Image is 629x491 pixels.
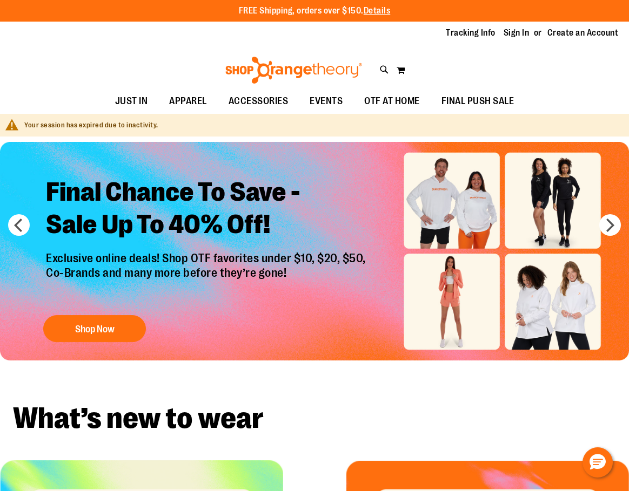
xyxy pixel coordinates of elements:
[13,404,616,433] h2: What’s new to wear
[446,27,496,39] a: Tracking Info
[441,89,514,113] span: FINAL PUSH SALE
[364,89,420,113] span: OTF AT HOME
[431,89,525,114] a: FINAL PUSH SALE
[38,252,377,305] p: Exclusive online deals! Shop OTF favorites under $10, $20, $50, Co-Brands and many more before th...
[169,89,207,113] span: APPAREL
[8,214,30,236] button: prev
[353,89,431,114] a: OTF AT HOME
[115,89,148,113] span: JUST IN
[310,89,343,113] span: EVENTS
[299,89,353,114] a: EVENTS
[229,89,289,113] span: ACCESSORIES
[239,5,391,17] p: FREE Shipping, orders over $150.
[218,89,299,114] a: ACCESSORIES
[224,57,364,84] img: Shop Orangetheory
[43,315,146,342] button: Shop Now
[38,168,377,252] h2: Final Chance To Save - Sale Up To 40% Off!
[583,447,613,478] button: Hello, have a question? Let’s chat.
[504,27,530,39] a: Sign In
[547,27,619,39] a: Create an Account
[24,120,618,131] div: Your session has expired due to inactivity.
[599,214,621,236] button: next
[158,89,218,114] a: APPAREL
[38,168,377,348] a: Final Chance To Save -Sale Up To 40% Off! Exclusive online deals! Shop OTF favorites under $10, $...
[104,89,159,114] a: JUST IN
[364,6,391,16] a: Details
